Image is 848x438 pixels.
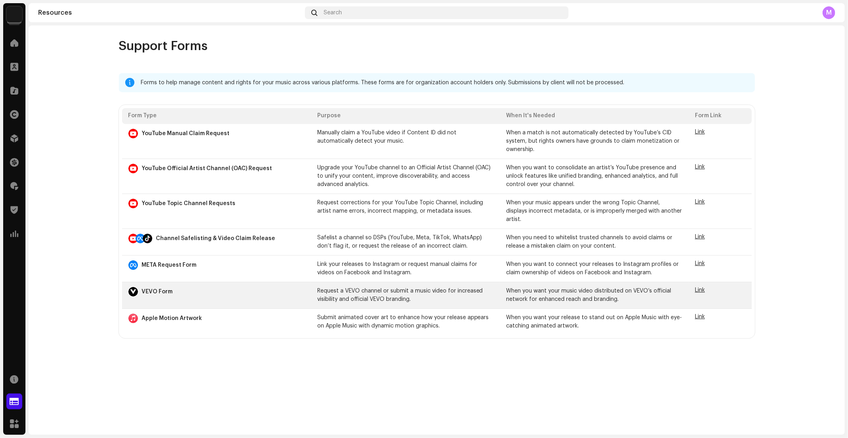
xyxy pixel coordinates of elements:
[142,165,272,173] p: YouTube Official Artist Channel (OAC) Request
[695,287,705,293] a: Link
[689,108,751,124] th: Form Link
[142,288,173,296] p: VEVO Form
[695,261,705,266] a: Link
[506,164,682,189] p: When you want to consolidate an artist’s YouTube presence and unlock features like unified brandi...
[317,129,493,145] p: Manually claim a YouTube video if Content ID did not automatically detect your music.
[119,38,208,54] span: Support Forms
[506,287,682,304] p: When you want your music video distributed on VEVO’s official network for enhanced reach and bran...
[506,199,682,224] p: When your music appears under the wrong Topic Channel, displays incorrect metadata, or is imprope...
[317,314,493,330] p: Submit animated cover art to enhance how your release appears on Apple Music with dynamic motion ...
[156,235,276,243] p: Channel Safelisting & Video Claim Release
[823,6,835,19] div: M
[142,314,202,323] p: Apple Motion Artwork
[317,287,493,304] p: Request a VEVO channel or submit a music video for increased visibility and official VEVO branding.
[695,314,705,320] a: Link
[142,200,236,208] p: YouTube Topic Channel Requests
[506,129,682,154] p: When a match is not automatically detected by YouTube’s CID system, but rights owners have ground...
[317,234,493,250] p: Safelist a channel so DSPs (YouTube, Meta, TikTok, WhatsApp) don’t flag it, or request the releas...
[695,129,705,135] a: Link
[142,261,197,269] p: META Request Form
[311,108,500,124] th: Purpose
[38,10,302,16] div: Resources
[317,260,493,277] p: Link your releases to Instagram or request manual claims for videos on Facebook and Instagram.
[695,199,705,205] a: Link
[142,130,230,138] p: YouTube Manual Claim Request
[506,234,682,250] p: When you need to whitelist trusted channels to avoid claims or release a mistaken claim on your c...
[695,164,705,170] a: Link
[695,234,705,240] a: Link
[6,6,22,22] img: 3491ec98-3e77-43e0-b3a0-a76889c0e026
[141,78,749,87] div: Forms to help manage content and rights for your music across various platforms. These forms are ...
[317,199,493,215] p: Request corrections for your YouTube Topic Channel, including artist name errors, incorrect mappi...
[317,164,493,189] p: Upgrade your YouTube channel to an Official Artist Channel (OAC) to unify your content, improve d...
[506,260,682,277] p: When you want to connect your releases to Instagram profiles or claim ownership of videos on Face...
[324,10,342,16] span: Search
[506,314,682,330] p: When you want your release to stand out on Apple Music with eye-catching animated artwork.
[122,108,311,124] th: Form Type
[500,108,689,124] th: When It's Needed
